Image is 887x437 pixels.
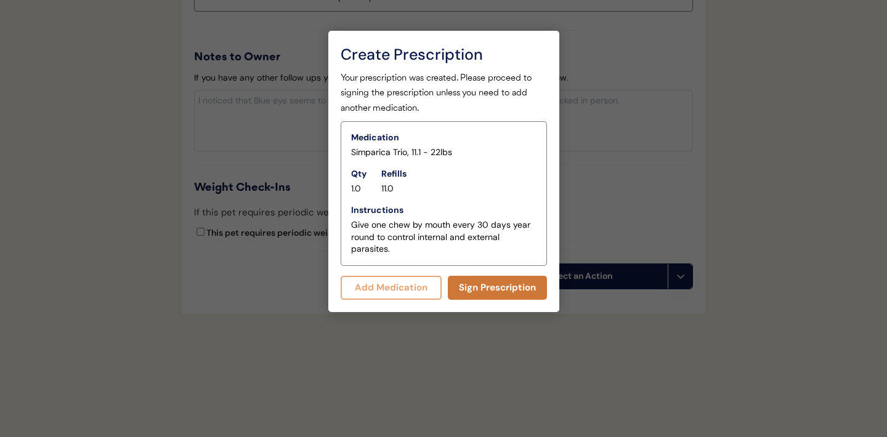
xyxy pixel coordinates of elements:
div: Instructions [351,204,403,217]
div: 1.0 [351,183,361,195]
div: Qty [351,168,367,180]
div: Create Prescription [341,43,547,66]
div: Give one chew by mouth every 30 days year round to control internal and external parasites. [351,219,537,255]
button: Add Medication [341,276,442,300]
div: Your prescription was created. Please proceed to signing the prescription unless you need to add ... [341,71,547,117]
div: Simparica Trio, 11.1 - 22lbs [351,146,452,159]
div: Medication [351,132,399,144]
div: 11.0 [381,183,394,195]
button: Sign Prescription [448,276,547,300]
div: Refills [381,168,407,180]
